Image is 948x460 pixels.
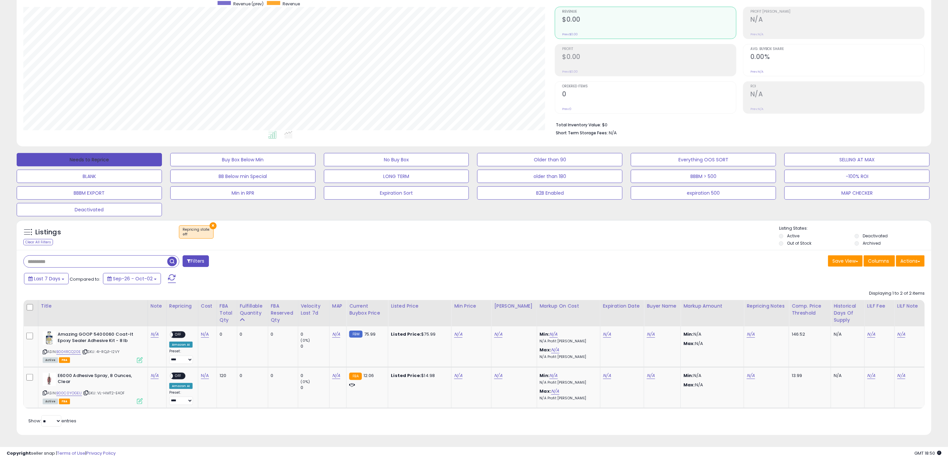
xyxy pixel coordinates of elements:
[477,170,622,183] button: older than 180
[683,372,693,379] strong: Min:
[43,399,58,404] span: All listings currently available for purchase on Amazon
[744,300,789,326] th: CSV column name: cust_attr_3_Repricing Notes
[834,331,859,337] div: N/A
[540,372,550,379] b: Min:
[301,373,329,379] div: 0
[201,331,209,338] a: N/A
[540,347,551,353] b: Max:
[562,107,571,111] small: Prev: 0
[631,170,776,183] button: BBBM > 500
[7,450,31,456] strong: Copyright
[349,331,362,338] small: FBM
[683,303,741,310] div: Markup Amount
[540,380,595,385] p: N/A Profit [PERSON_NAME]
[562,70,578,74] small: Prev: $0.00
[750,90,924,99] h2: N/A
[549,372,557,379] a: N/A
[556,122,601,128] b: Total Inventory Value:
[494,372,502,379] a: N/A
[600,300,644,326] th: CSV column name: cust_attr_2_Expiration Date
[151,303,164,310] div: Note
[454,303,488,310] div: Min Price
[28,418,76,424] span: Show: entries
[609,130,617,136] span: N/A
[43,331,143,362] div: ASIN:
[603,372,611,379] a: N/A
[683,382,739,388] p: N/A
[220,373,232,379] div: 120
[562,85,736,88] span: Ordered Items
[647,303,678,310] div: Buyer Name
[86,450,116,456] a: Privacy Policy
[683,331,739,337] p: N/A
[683,341,739,347] p: N/A
[540,388,551,394] b: Max:
[894,300,924,326] th: CSV column name: cust_attr_5_LILF Note
[747,372,755,379] a: N/A
[56,349,81,355] a: B004RCQ20E
[477,186,622,200] button: B2B Enabled
[863,240,881,246] label: Archived
[787,233,799,239] label: Active
[170,153,316,166] button: Buy Box Below Min
[631,153,776,166] button: Everything OOS SORT
[169,303,195,310] div: Repricing
[283,1,300,7] span: Revenue
[391,373,446,379] div: $14.98
[332,372,340,379] a: N/A
[391,331,446,337] div: $75.99
[897,372,905,379] a: N/A
[271,331,293,337] div: 0
[897,331,905,338] a: N/A
[57,450,85,456] a: Terms of Use
[183,255,209,267] button: Filters
[834,373,859,379] div: N/A
[683,382,695,388] strong: Max:
[750,70,763,74] small: Prev: N/A
[220,331,232,337] div: 0
[173,332,184,338] span: OFF
[56,390,82,396] a: B00C0YOGEU
[784,170,930,183] button: -100% ROI
[454,372,462,379] a: N/A
[210,222,217,229] button: ×
[43,331,56,345] img: 51ujk3Z6EkL._SL40_.jpg
[864,255,895,267] button: Columns
[897,303,922,310] div: LILF Note
[70,276,100,282] span: Compared to:
[324,186,469,200] button: Expiration Sort
[169,390,193,405] div: Preset:
[631,186,776,200] button: expiration 500
[867,372,875,379] a: N/A
[562,90,736,99] h2: 0
[169,349,193,364] div: Preset:
[271,303,295,324] div: FBA Reserved Qty
[41,303,145,310] div: Title
[914,450,941,456] span: 2025-10-10 18:50 GMT
[603,303,641,310] div: Expiration Date
[103,273,161,284] button: Sep-26 - Oct-02
[787,240,811,246] label: Out of Stock
[151,372,159,379] a: N/A
[349,303,385,317] div: Current Buybox Price
[23,239,53,245] div: Clear All Filters
[834,303,862,324] div: Historical Days Of Supply
[59,399,70,404] span: FBA
[43,357,58,363] span: All listings currently available for purchase on Amazon
[58,331,139,345] b: Amazing GOOP 5400060 Coat-It Epoxy Sealer Adhesive Kit - 8 lb
[864,300,894,326] th: CSV column name: cust_attr_1_LILF Fee
[549,331,557,338] a: N/A
[169,383,193,389] div: Amazon AI
[551,388,559,395] a: N/A
[58,373,139,387] b: E6000 Adhesive Spray, 8 Ounces, Clear
[35,228,61,237] h5: Listings
[750,16,924,25] h2: N/A
[113,275,153,282] span: Sep-26 - Oct-02
[750,53,924,62] h2: 0.00%
[868,258,889,264] span: Columns
[349,373,362,380] small: FBA
[792,373,826,379] div: 13.99
[869,290,925,297] div: Displaying 1 to 2 of 2 items
[173,373,184,379] span: OFF
[562,53,736,62] h2: $0.00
